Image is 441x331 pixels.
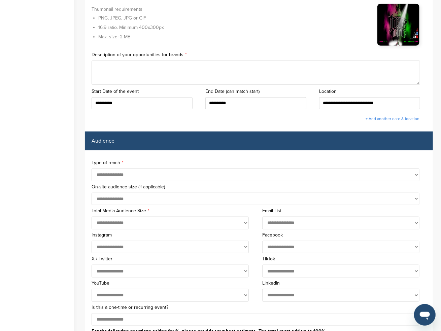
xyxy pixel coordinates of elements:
[205,89,312,94] label: End Date (can match start)
[92,89,199,94] label: Start Date of the event
[92,233,256,237] label: Instagram
[98,33,164,40] li: Max. size: 2 MB
[92,209,256,213] label: Total Media Audience Size
[262,209,426,213] label: Email List
[92,7,164,43] div: Thumbnail requirements
[319,89,426,94] label: Location
[377,4,419,46] img: WitchesNightOff_FacebookCoverPhoto.jpg
[92,257,256,261] label: X / Twitter
[92,138,114,144] label: Audience
[262,257,426,261] label: TikTok
[98,14,164,22] li: PNG, JPEG, JPG or GIF
[98,24,164,31] li: 16:9 ratio. Minimum 400x300px
[262,233,426,237] label: Facebook
[92,305,426,310] label: Is this a one-time or recurring event?
[366,116,419,121] a: + Add another date & location
[92,52,426,57] label: Description of your opportunities for brands
[92,281,256,286] label: YouTube
[92,185,426,189] label: On-site audience size (if applicable)
[414,304,436,326] iframe: Button to launch messaging window
[262,281,426,286] label: LinkedIn
[92,160,426,165] label: Type of reach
